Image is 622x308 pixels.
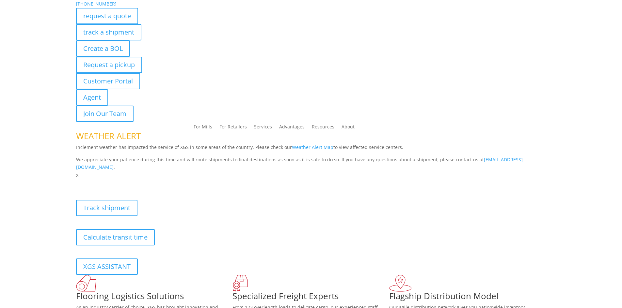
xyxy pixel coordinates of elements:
a: track a shipment [76,24,141,40]
a: Customer Portal [76,73,140,89]
a: About [342,125,355,132]
a: For Mills [194,125,212,132]
a: Create a BOL [76,40,130,57]
a: Track shipment [76,200,137,216]
a: Agent [76,89,108,106]
a: Calculate transit time [76,229,155,245]
p: x [76,171,546,179]
b: Visibility, transparency, and control for your entire supply chain. [76,180,222,186]
h1: Flooring Logistics Solutions [76,292,233,303]
a: [PHONE_NUMBER] [76,1,117,7]
img: xgs-icon-focused-on-flooring-red [232,275,248,292]
a: Advantages [279,125,305,132]
p: Inclement weather has impacted the service of XGS in some areas of the country. Please check our ... [76,143,546,156]
a: For Retailers [219,125,247,132]
span: WEATHER ALERT [76,130,141,142]
a: Join Our Team [76,106,134,122]
h1: Specialized Freight Experts [232,292,389,303]
a: Request a pickup [76,57,142,73]
img: xgs-icon-flagship-distribution-model-red [389,275,412,292]
a: Weather Alert Map [292,144,333,150]
a: Services [254,125,272,132]
a: request a quote [76,8,138,24]
a: Resources [312,125,334,132]
h1: Flagship Distribution Model [389,292,546,303]
p: We appreciate your patience during this time and will route shipments to final destinations as so... [76,156,546,171]
a: XGS ASSISTANT [76,258,138,275]
img: xgs-icon-total-supply-chain-intelligence-red [76,275,96,292]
